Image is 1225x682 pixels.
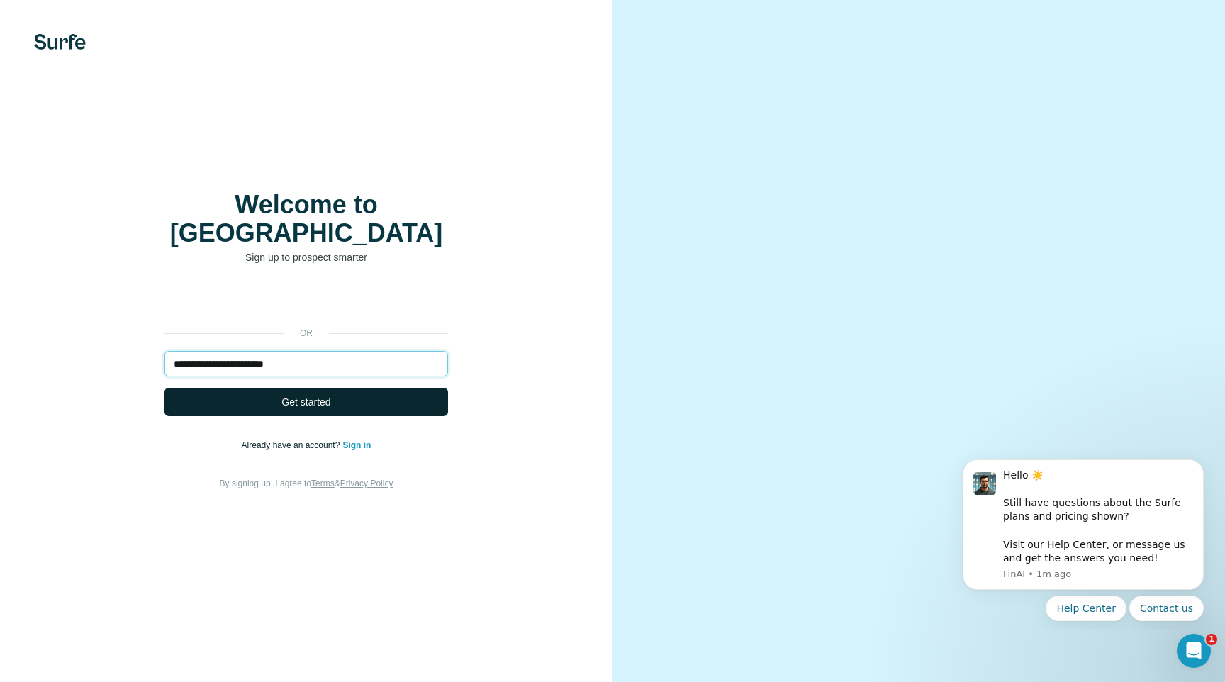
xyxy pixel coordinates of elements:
[164,250,448,264] p: Sign up to prospect smarter
[242,440,343,450] span: Already have an account?
[342,440,371,450] a: Sign in
[1206,634,1217,645] span: 1
[164,191,448,247] h1: Welcome to [GEOGRAPHIC_DATA]
[1177,634,1211,668] iframe: Intercom live chat
[941,447,1225,630] iframe: Intercom notifications message
[284,327,329,340] p: or
[220,479,393,488] span: By signing up, I agree to &
[164,388,448,416] button: Get started
[34,34,86,50] img: Surfe's logo
[281,395,330,409] span: Get started
[157,286,455,317] iframe: Sign in with Google Button
[340,479,393,488] a: Privacy Policy
[311,479,335,488] a: Terms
